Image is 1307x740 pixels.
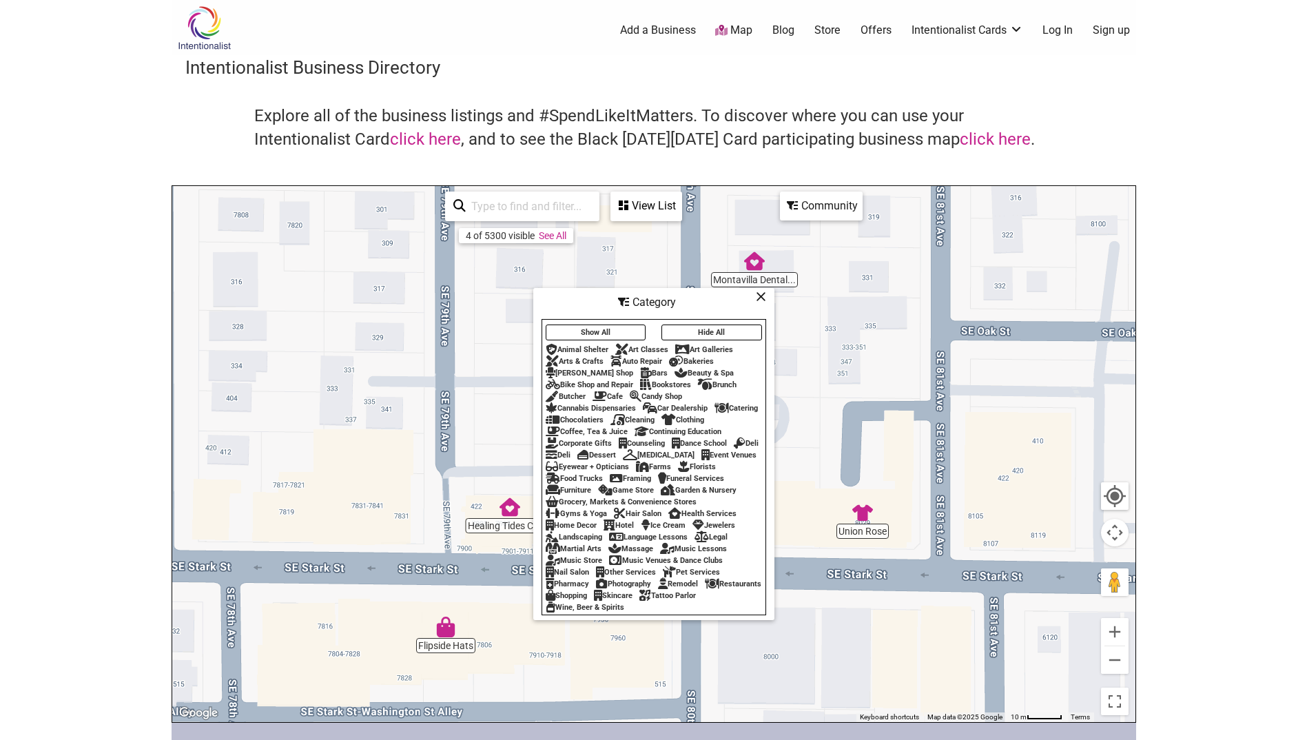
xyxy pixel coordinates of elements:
button: Zoom in [1101,618,1129,646]
div: Music Store [546,556,602,565]
a: Log In [1042,23,1073,38]
div: Auto Repair [610,357,662,366]
div: Hotel [604,521,634,530]
span: Map data ©2025 Google [927,713,1002,721]
input: Type to find and filter... [466,193,591,220]
div: Butcher [546,392,586,401]
div: Jewelers [692,521,735,530]
a: Sign up [1093,23,1130,38]
div: [MEDICAL_DATA] [623,451,694,460]
div: Photography [596,579,651,588]
a: Offers [861,23,892,38]
div: Candy Shop [630,392,682,401]
div: Home Decor [546,521,597,530]
div: Eyewear + Opticians [546,462,629,471]
div: Clothing [661,415,704,424]
div: Flipside Hats [430,611,462,643]
div: Dance School [672,439,727,448]
div: Grocery, Markets & Convenience Stores [546,497,697,506]
div: Community [781,193,861,219]
div: Music Venues & Dance Clubs [609,556,723,565]
div: Health Services [668,509,737,518]
div: Bars [640,369,668,378]
div: Event Venues [701,451,757,460]
h4: Explore all of the business listings and #SpendLikeItMatters. To discover where you can use your ... [254,105,1053,151]
div: View List [612,193,681,219]
div: Arts & Crafts [546,357,604,366]
a: Map [715,23,752,39]
button: Your Location [1101,482,1129,510]
div: Counseling [619,439,665,448]
div: Framing [610,474,651,483]
div: Car Dealership [643,404,708,413]
div: Filter by category [533,288,774,620]
div: Montavilla Dental Arts [739,245,770,277]
div: Hair Salon [614,509,661,518]
div: Legal [694,533,728,542]
div: Gyms & Yoga [546,509,607,518]
div: Game Store [598,486,654,495]
div: Deli [734,439,759,448]
div: Category [535,289,773,316]
div: Music Lessons [660,544,727,553]
div: Cleaning [610,415,655,424]
div: Union Rose [847,497,878,528]
a: click here [960,130,1031,149]
div: Art Classes [615,345,668,354]
button: Toggle fullscreen view [1100,686,1130,717]
button: Hide All [661,325,762,340]
div: Pet Services [663,568,720,577]
a: Terms (opens in new tab) [1071,713,1090,721]
div: Bakeries [669,357,714,366]
div: Pharmacy [546,579,589,588]
div: Remodel [658,579,698,588]
img: Intentionalist [172,6,237,50]
div: Art Galleries [675,345,733,354]
div: Type to search and filter [445,192,599,221]
div: Funeral Services [658,474,724,483]
div: Massage [608,544,653,553]
div: Continuing Education [635,427,721,436]
div: Cafe [593,392,623,401]
a: Store [814,23,841,38]
div: Wine, Beer & Spirits [546,603,624,612]
div: Dessert [577,451,616,460]
div: See a list of the visible businesses [610,192,682,221]
div: Other Services [596,568,656,577]
div: Food Trucks [546,474,603,483]
div: Brunch [698,380,737,389]
div: Garden & Nursery [661,486,737,495]
div: Beauty & Spa [675,369,734,378]
button: Map camera controls [1101,519,1129,546]
a: See All [539,230,566,241]
button: Zoom out [1101,646,1129,674]
a: click here [390,130,461,149]
div: Bookstores [640,380,691,389]
a: Add a Business [620,23,696,38]
a: Open this area in Google Maps (opens a new window) [176,704,221,722]
div: Farms [636,462,671,471]
div: Cannabis Dispensaries [546,404,636,413]
div: Nail Salon [546,568,589,577]
div: Language Lessons [609,533,688,542]
div: Filter by Community [780,192,863,220]
div: Martial Arts [546,544,601,553]
div: Deli [546,451,570,460]
div: Animal Shelter [546,345,608,354]
div: Tattoo Parlor [639,591,696,600]
div: [PERSON_NAME] Shop [546,369,633,378]
div: Bike Shop and Repair [546,380,633,389]
div: Furniture [546,486,591,495]
div: Coffee, Tea & Juice [546,427,628,436]
div: Healing Tides Counseling [494,491,526,523]
h3: Intentionalist Business Directory [185,55,1122,80]
button: Show All [546,325,646,340]
img: Google [176,704,221,722]
div: Shopping [546,591,587,600]
span: 10 m [1011,713,1027,721]
div: Catering [714,404,758,413]
a: Intentionalist Cards [912,23,1023,38]
div: Restaurants [705,579,761,588]
button: Map Scale: 10 m per 48 pixels [1007,712,1067,722]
